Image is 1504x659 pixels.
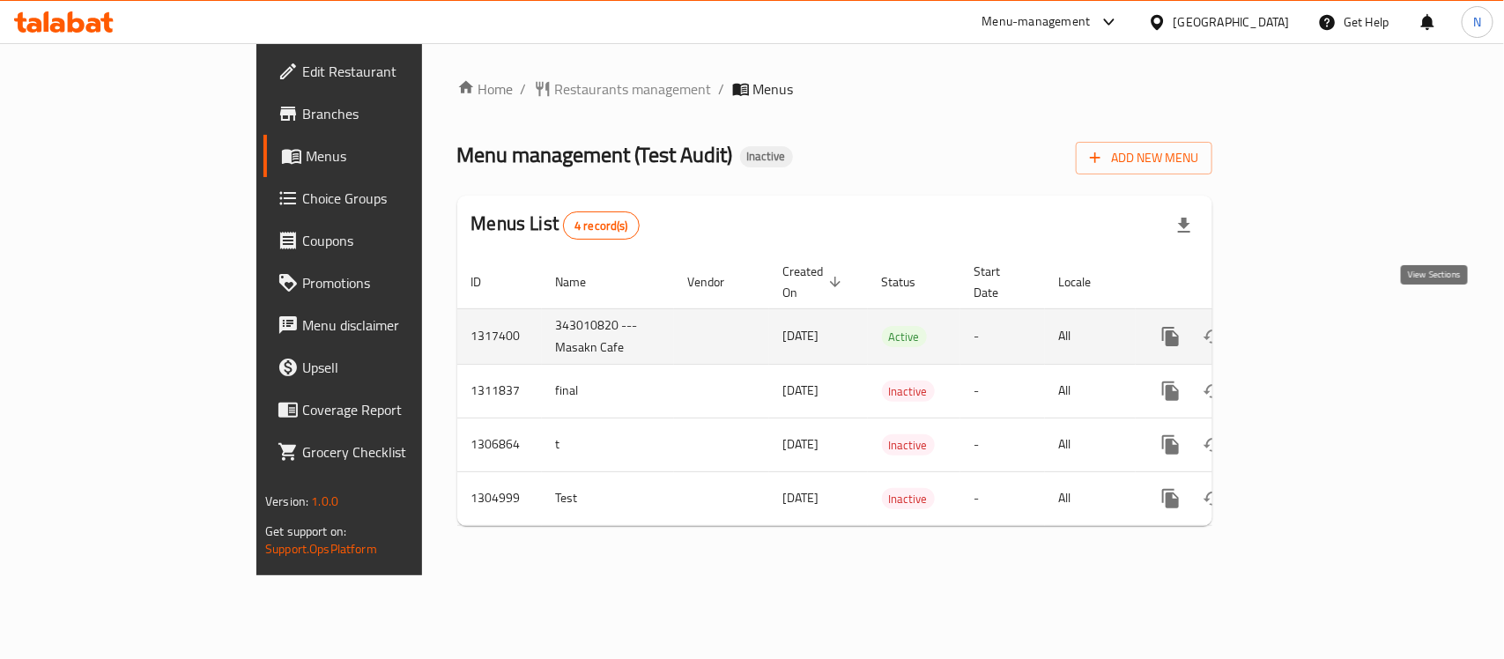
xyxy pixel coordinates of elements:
[882,435,935,455] span: Inactive
[263,50,508,93] a: Edit Restaurant
[719,78,725,100] li: /
[265,520,346,543] span: Get support on:
[1076,142,1212,174] button: Add New Menu
[1192,370,1234,412] button: Change Status
[263,304,508,346] a: Menu disclaimer
[1150,315,1192,358] button: more
[263,177,508,219] a: Choice Groups
[783,324,819,347] span: [DATE]
[521,78,527,100] li: /
[1174,12,1290,32] div: [GEOGRAPHIC_DATA]
[960,471,1045,525] td: -
[1045,471,1136,525] td: All
[263,389,508,431] a: Coverage Report
[302,441,493,463] span: Grocery Checklist
[306,145,493,167] span: Menus
[960,364,1045,418] td: -
[563,211,640,240] div: Total records count
[534,78,712,100] a: Restaurants management
[471,211,640,240] h2: Menus List
[740,146,793,167] div: Inactive
[302,315,493,336] span: Menu disclaimer
[740,149,793,164] span: Inactive
[542,418,674,471] td: t
[302,61,493,82] span: Edit Restaurant
[882,327,927,347] span: Active
[688,271,748,292] span: Vendor
[542,471,674,525] td: Test
[882,488,935,509] div: Inactive
[564,218,639,234] span: 4 record(s)
[302,230,493,251] span: Coupons
[457,255,1333,526] table: enhanced table
[457,135,733,174] span: Menu management ( Test Audit )
[974,261,1024,303] span: Start Date
[265,537,377,560] a: Support.OpsPlatform
[302,103,493,124] span: Branches
[1150,478,1192,520] button: more
[1090,147,1198,169] span: Add New Menu
[263,135,508,177] a: Menus
[960,308,1045,364] td: -
[882,381,935,402] span: Inactive
[302,357,493,378] span: Upsell
[1045,308,1136,364] td: All
[882,489,935,509] span: Inactive
[1136,255,1333,309] th: Actions
[542,364,674,418] td: final
[783,486,819,509] span: [DATE]
[1045,364,1136,418] td: All
[263,93,508,135] a: Branches
[263,346,508,389] a: Upsell
[982,11,1091,33] div: Menu-management
[1192,478,1234,520] button: Change Status
[542,308,674,364] td: 343010820 --- Masakn Cafe
[1192,315,1234,358] button: Change Status
[753,78,794,100] span: Menus
[302,272,493,293] span: Promotions
[1473,12,1481,32] span: N
[1150,370,1192,412] button: more
[1150,424,1192,466] button: more
[882,326,927,347] div: Active
[311,490,338,513] span: 1.0.0
[555,78,712,100] span: Restaurants management
[471,271,505,292] span: ID
[783,379,819,402] span: [DATE]
[263,219,508,262] a: Coupons
[783,261,847,303] span: Created On
[265,490,308,513] span: Version:
[263,262,508,304] a: Promotions
[783,433,819,455] span: [DATE]
[1192,424,1234,466] button: Change Status
[1045,418,1136,471] td: All
[302,399,493,420] span: Coverage Report
[960,418,1045,471] td: -
[302,188,493,209] span: Choice Groups
[263,431,508,473] a: Grocery Checklist
[1059,271,1115,292] span: Locale
[882,271,939,292] span: Status
[882,381,935,402] div: Inactive
[457,78,1212,100] nav: breadcrumb
[556,271,610,292] span: Name
[882,434,935,455] div: Inactive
